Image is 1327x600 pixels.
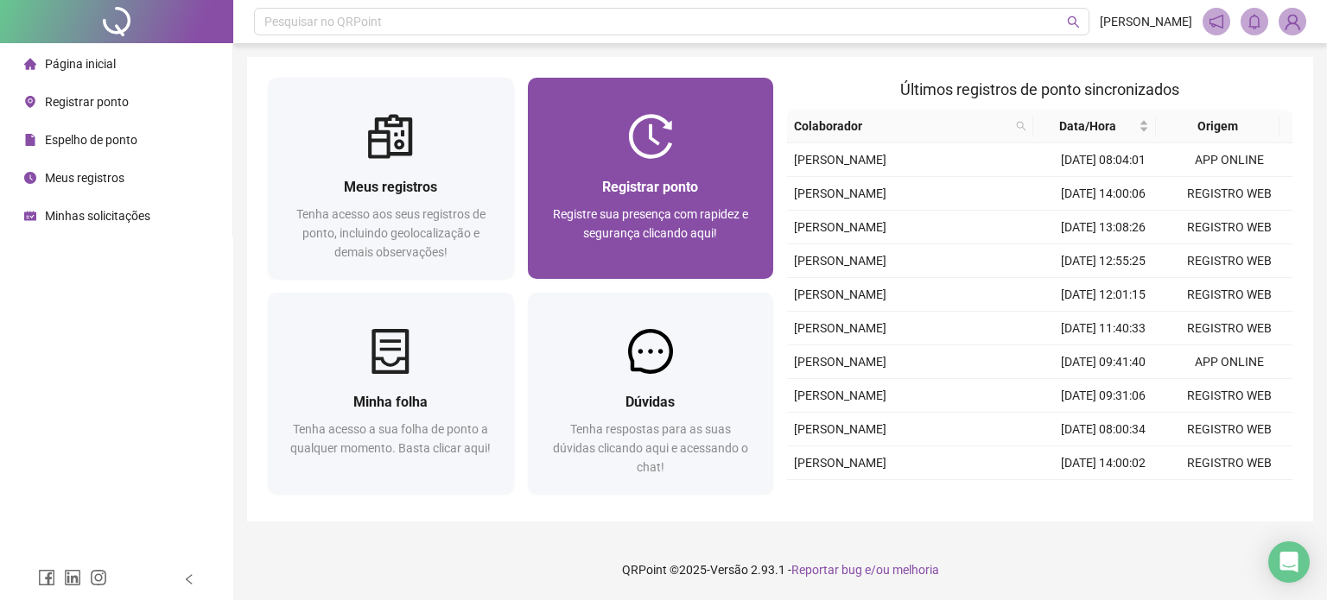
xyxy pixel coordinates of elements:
[45,95,129,109] span: Registrar ponto
[528,78,774,279] a: Registrar pontoRegistre sua presença com rapidez e segurança clicando aqui!
[710,563,748,577] span: Versão
[1166,446,1292,480] td: REGISTRO WEB
[24,96,36,108] span: environment
[1040,379,1166,413] td: [DATE] 09:31:06
[1040,117,1135,136] span: Data/Hora
[344,179,437,195] span: Meus registros
[45,171,124,185] span: Meus registros
[794,321,886,335] span: [PERSON_NAME]
[1156,110,1279,143] th: Origem
[233,540,1327,600] footer: QRPoint © 2025 - 2.93.1 -
[45,209,150,223] span: Minhas solicitações
[1040,446,1166,480] td: [DATE] 14:00:02
[1040,345,1166,379] td: [DATE] 09:41:40
[791,563,939,577] span: Reportar bug e/ou melhoria
[296,207,486,259] span: Tenha acesso aos seus registros de ponto, incluindo geolocalização e demais observações!
[1247,14,1262,29] span: bell
[90,569,107,586] span: instagram
[45,133,137,147] span: Espelho de ponto
[1040,480,1166,514] td: [DATE] 13:09:38
[553,422,748,474] span: Tenha respostas para as suas dúvidas clicando aqui e acessando o chat!
[24,210,36,222] span: schedule
[794,254,886,268] span: [PERSON_NAME]
[794,220,886,234] span: [PERSON_NAME]
[268,78,514,279] a: Meus registrosTenha acesso aos seus registros de ponto, incluindo geolocalização e demais observa...
[1166,345,1292,379] td: APP ONLINE
[64,569,81,586] span: linkedin
[794,153,886,167] span: [PERSON_NAME]
[1166,211,1292,244] td: REGISTRO WEB
[794,117,1009,136] span: Colaborador
[1040,177,1166,211] td: [DATE] 14:00:06
[1040,143,1166,177] td: [DATE] 08:04:01
[1166,413,1292,446] td: REGISTRO WEB
[45,57,116,71] span: Página inicial
[1040,211,1166,244] td: [DATE] 13:08:26
[290,422,491,455] span: Tenha acesso a sua folha de ponto a qualquer momento. Basta clicar aqui!
[1033,110,1156,143] th: Data/Hora
[1040,312,1166,345] td: [DATE] 11:40:33
[900,80,1179,98] span: Últimos registros de ponto sincronizados
[794,355,886,369] span: [PERSON_NAME]
[794,388,886,402] span: [PERSON_NAME]
[1040,413,1166,446] td: [DATE] 08:00:34
[353,394,428,410] span: Minha folha
[1166,480,1292,514] td: REGISTRO WEB
[38,569,55,586] span: facebook
[1166,278,1292,312] td: REGISTRO WEB
[553,207,748,240] span: Registre sua presença com rapidez e segurança clicando aqui!
[24,134,36,146] span: file
[1166,143,1292,177] td: APP ONLINE
[1279,9,1305,35] img: 87212
[1166,177,1292,211] td: REGISTRO WEB
[1100,12,1192,31] span: [PERSON_NAME]
[625,394,675,410] span: Dúvidas
[1209,14,1224,29] span: notification
[794,456,886,470] span: [PERSON_NAME]
[1268,541,1310,583] div: Open Intercom Messenger
[794,422,886,436] span: [PERSON_NAME]
[602,179,698,195] span: Registrar ponto
[1166,379,1292,413] td: REGISTRO WEB
[794,186,886,200] span: [PERSON_NAME]
[1013,113,1030,139] span: search
[794,287,886,301] span: [PERSON_NAME]
[183,573,195,585] span: left
[24,58,36,70] span: home
[24,172,36,184] span: clock-circle
[528,293,774,494] a: DúvidasTenha respostas para as suas dúvidas clicando aqui e acessando o chat!
[268,293,514,494] a: Minha folhaTenha acesso a sua folha de ponto a qualquer momento. Basta clicar aqui!
[1016,121,1026,131] span: search
[1166,312,1292,345] td: REGISTRO WEB
[1040,278,1166,312] td: [DATE] 12:01:15
[1067,16,1080,28] span: search
[1040,244,1166,278] td: [DATE] 12:55:25
[1166,244,1292,278] td: REGISTRO WEB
